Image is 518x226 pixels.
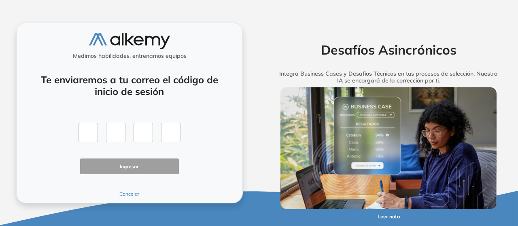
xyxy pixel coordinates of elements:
[280,87,497,209] img: img-more-info
[80,190,179,198] button: Cancelar
[372,132,518,226] div: Widget de chat
[372,132,518,226] iframe: Chat Widget
[89,33,170,49] img: logo-alkemy
[268,70,509,84] h5: Integra Business Cases y Desafíos Técnicos en tus procesos de selección. Nuestra IA se encargará ...
[268,42,509,57] h2: Desafíos Asincrónicos
[80,158,179,174] button: Ingresar
[38,74,221,97] h4: Te enviaremos a tu correo el código de inicio de sesión
[359,209,419,225] button: Leer nota
[20,53,239,59] h5: Medimos habilidades, entrenamos equipos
